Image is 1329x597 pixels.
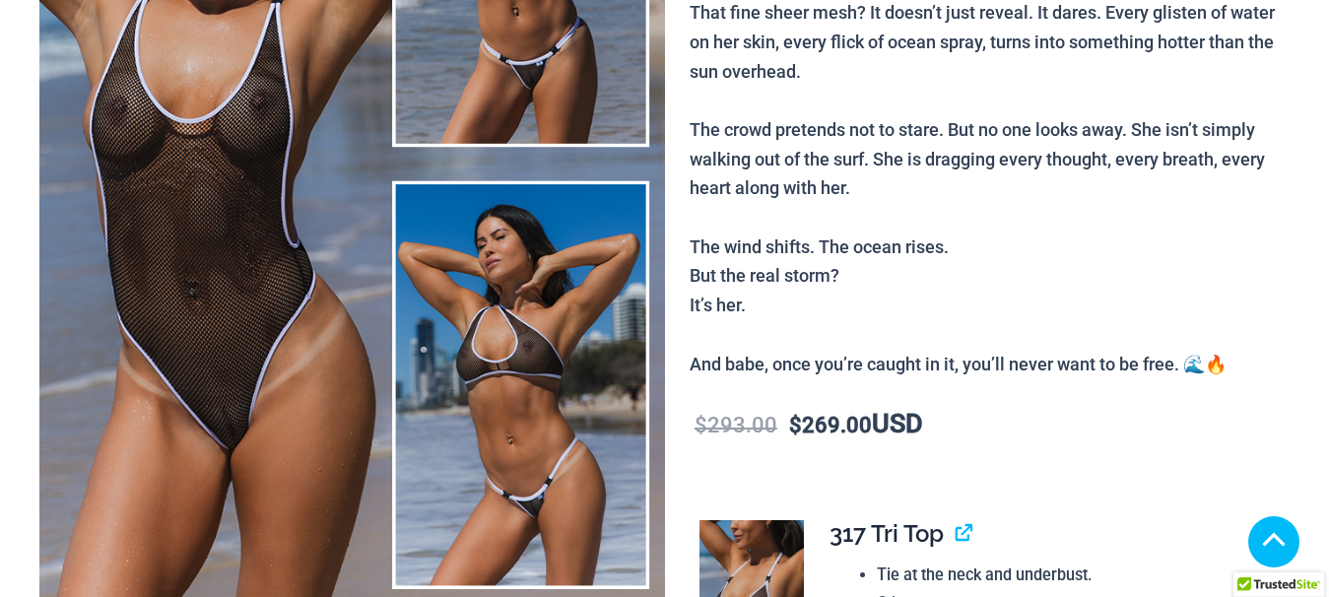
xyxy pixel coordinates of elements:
[695,413,777,437] bdi: 293.00
[690,410,1290,440] p: USD
[695,413,707,437] span: $
[789,413,802,437] span: $
[830,519,944,548] span: 317 Tri Top
[877,561,1274,590] li: Tie at the neck and underbust.
[789,413,872,437] bdi: 269.00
